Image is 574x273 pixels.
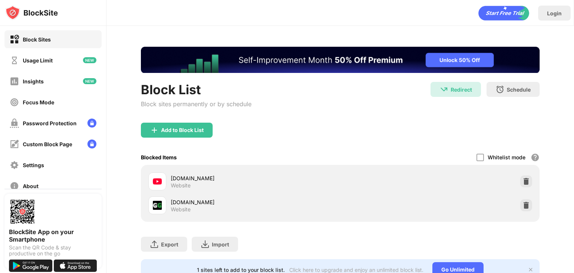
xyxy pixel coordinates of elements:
[9,245,97,257] div: Scan the QR Code & stay productive on the go
[141,47,540,73] iframe: Banner
[23,141,72,147] div: Custom Block Page
[212,241,229,248] div: Import
[10,56,19,65] img: time-usage-off.svg
[9,260,52,272] img: get-it-on-google-play.svg
[141,100,251,108] div: Block sites permanently or by schedule
[83,78,96,84] img: new-icon.svg
[5,5,58,20] img: logo-blocksite.svg
[171,182,191,189] div: Website
[171,198,340,206] div: [DOMAIN_NAME]
[141,82,251,97] div: Block List
[197,267,285,273] div: 1 sites left to add to your block list.
[10,139,19,149] img: customize-block-page-off.svg
[23,162,44,168] div: Settings
[9,198,36,225] img: options-page-qr-code.png
[507,86,531,93] div: Schedule
[161,127,204,133] div: Add to Block List
[528,267,534,273] img: x-button.svg
[10,35,19,44] img: block-on.svg
[10,98,19,107] img: focus-off.svg
[171,174,340,182] div: [DOMAIN_NAME]
[23,57,53,64] div: Usage Limit
[23,78,44,85] div: Insights
[9,228,97,243] div: BlockSite App on your Smartphone
[171,206,191,213] div: Website
[141,154,177,160] div: Blocked Items
[451,86,472,93] div: Redirect
[478,6,529,21] div: animation
[153,177,162,186] img: favicons
[161,241,178,248] div: Export
[10,181,19,191] img: about-off.svg
[23,99,54,105] div: Focus Mode
[23,120,77,126] div: Password Protection
[10,77,19,86] img: insights-off.svg
[23,183,38,189] div: About
[10,160,19,170] img: settings-off.svg
[83,57,96,63] img: new-icon.svg
[153,201,162,210] img: favicons
[547,10,562,16] div: Login
[23,36,51,43] div: Block Sites
[10,119,19,128] img: password-protection-off.svg
[87,119,96,128] img: lock-menu.svg
[87,139,96,148] img: lock-menu.svg
[488,154,525,160] div: Whitelist mode
[54,260,97,272] img: download-on-the-app-store.svg
[289,267,423,273] div: Click here to upgrade and enjoy an unlimited block list.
